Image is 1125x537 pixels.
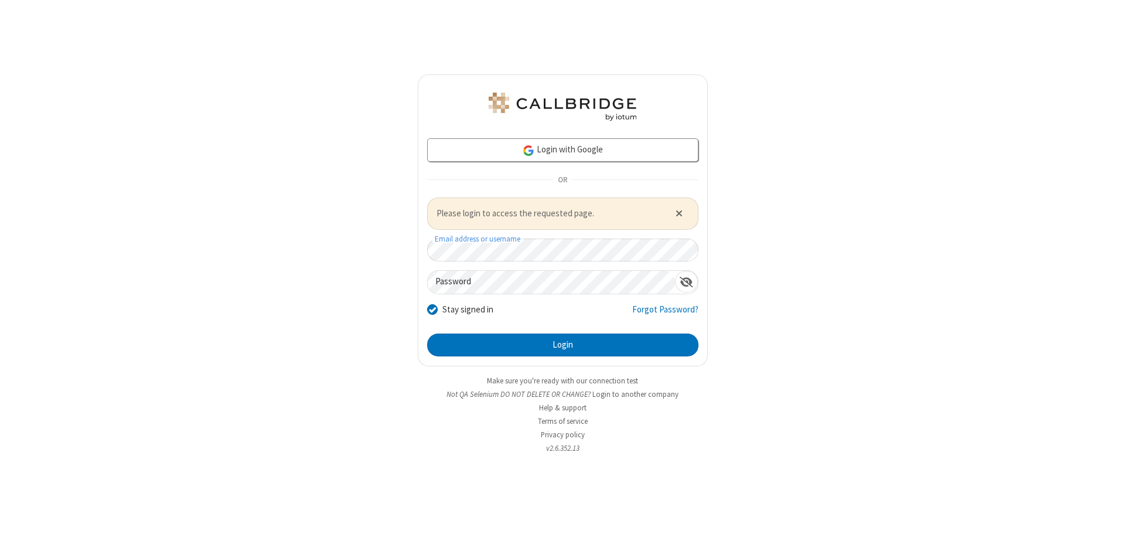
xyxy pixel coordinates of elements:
[538,416,588,426] a: Terms of service
[427,138,698,162] a: Login with Google
[541,430,585,440] a: Privacy policy
[418,389,708,400] li: Not QA Selenium DO NOT DELETE OR CHANGE?
[418,443,708,454] li: v2.6.352.13
[442,303,493,317] label: Stay signed in
[675,271,698,293] div: Show password
[437,207,661,220] span: Please login to access the requested page.
[632,303,698,325] a: Forgot Password?
[486,93,639,121] img: QA Selenium DO NOT DELETE OR CHANGE
[592,389,679,400] button: Login to another company
[427,334,698,357] button: Login
[522,144,535,157] img: google-icon.png
[428,271,675,294] input: Password
[669,205,688,222] button: Close alert
[427,239,698,261] input: Email address or username
[553,172,572,188] span: OR
[539,403,587,413] a: Help & support
[487,376,638,386] a: Make sure you're ready with our connection test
